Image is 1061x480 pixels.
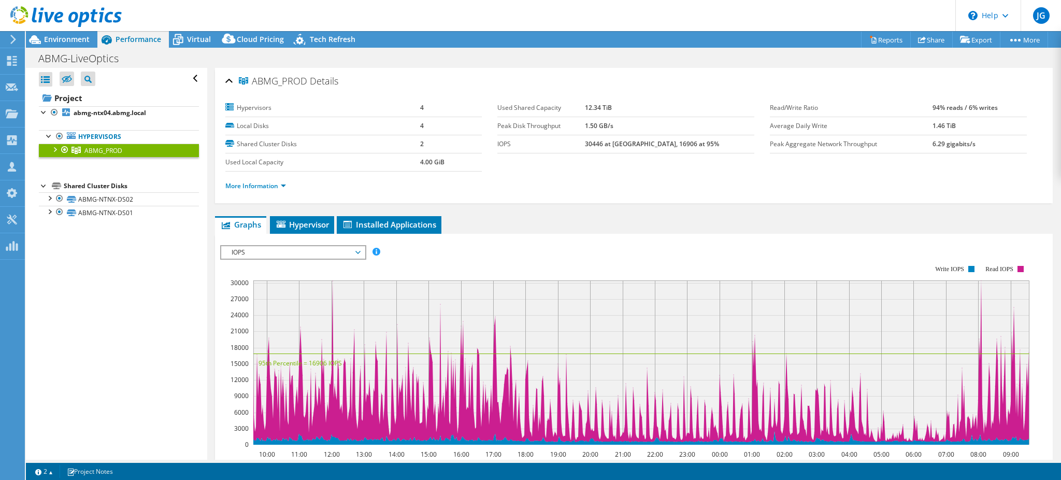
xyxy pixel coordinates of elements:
[291,450,307,459] text: 11:00
[28,465,60,478] a: 2
[234,408,249,417] text: 6000
[420,158,445,166] b: 4.00 GiB
[34,53,135,64] h1: ABMG-LiveOptics
[453,450,469,459] text: 16:00
[861,32,911,48] a: Reports
[497,103,584,113] label: Used Shared Capacity
[485,450,501,459] text: 17:00
[44,34,90,44] span: Environment
[234,424,249,433] text: 3000
[259,450,275,459] text: 10:00
[225,181,286,190] a: More Information
[585,139,719,148] b: 30446 at [GEOGRAPHIC_DATA], 16906 at 95%
[1033,7,1050,24] span: JG
[234,391,249,400] text: 9000
[231,278,249,287] text: 30000
[582,450,598,459] text: 20:00
[420,450,436,459] text: 15:00
[711,450,727,459] text: 00:00
[60,465,120,478] a: Project Notes
[933,139,976,148] b: 6.29 gigabits/s
[39,192,199,206] a: ABMG-NTNX-DS02
[614,450,630,459] text: 21:00
[585,121,613,130] b: 1.50 GB/s
[420,121,424,130] b: 4
[952,32,1000,48] a: Export
[585,103,612,112] b: 12.34 TiB
[245,440,249,449] text: 0
[933,121,956,130] b: 1.46 TiB
[225,103,420,113] label: Hypervisors
[776,450,792,459] text: 02:00
[841,450,857,459] text: 04:00
[342,219,436,230] span: Installed Applications
[225,139,420,149] label: Shared Cluster Disks
[84,146,122,155] span: ABMG_PROD
[679,450,695,459] text: 23:00
[39,144,199,157] a: ABMG_PROD
[275,219,329,230] span: Hypervisor
[39,90,199,106] a: Project
[226,246,360,259] span: IOPS
[647,450,663,459] text: 22:00
[770,103,933,113] label: Read/Write Ratio
[743,450,759,459] text: 01:00
[39,106,199,120] a: abmg-ntx04.abmg.local
[938,450,954,459] text: 07:00
[1002,450,1019,459] text: 09:00
[225,157,420,167] label: Used Local Capacity
[420,103,424,112] b: 4
[310,75,338,87] span: Details
[225,121,420,131] label: Local Disks
[237,34,284,44] span: Cloud Pricing
[497,139,584,149] label: IOPS
[231,294,249,303] text: 27000
[231,327,249,335] text: 21000
[985,265,1013,273] text: Read IOPS
[1000,32,1048,48] a: More
[517,450,533,459] text: 18:00
[910,32,953,48] a: Share
[187,34,211,44] span: Virtual
[310,34,355,44] span: Tech Refresh
[74,108,146,117] b: abmg-ntx04.abmg.local
[905,450,921,459] text: 06:00
[970,450,986,459] text: 08:00
[935,265,964,273] text: Write IOPS
[39,130,199,144] a: Hypervisors
[64,180,199,192] div: Shared Cluster Disks
[116,34,161,44] span: Performance
[220,219,261,230] span: Graphs
[873,450,889,459] text: 05:00
[388,450,404,459] text: 14:00
[231,359,249,368] text: 15000
[420,139,424,148] b: 2
[770,121,933,131] label: Average Daily Write
[968,11,978,20] svg: \n
[231,310,249,319] text: 24000
[550,450,566,459] text: 19:00
[231,375,249,384] text: 12000
[770,139,933,149] label: Peak Aggregate Network Throughput
[231,343,249,352] text: 18000
[239,76,307,87] span: ABMG_PROD
[39,206,199,219] a: ABMG-NTNX-DS01
[323,450,339,459] text: 12:00
[355,450,371,459] text: 13:00
[259,359,342,368] text: 95th Percentile = 16906 IOPS
[808,450,824,459] text: 03:00
[933,103,998,112] b: 94% reads / 6% writes
[497,121,584,131] label: Peak Disk Throughput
